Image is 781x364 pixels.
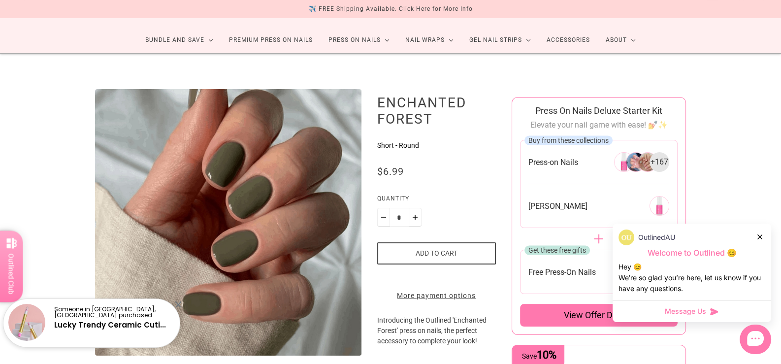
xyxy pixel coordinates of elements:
[377,140,496,151] p: Short - Round
[377,94,496,127] h1: Enchanted Forest
[54,306,171,318] p: Someone in [GEOGRAPHIC_DATA], [GEOGRAPHIC_DATA] purchased
[618,262,765,294] div: Hey 😊 We‘re so glad you’re here, let us know if you have any questions.
[564,309,634,321] span: View offer details
[650,196,669,216] img: 269291651152-0
[614,152,634,172] img: 266304946256-0
[377,315,496,362] p: Introducing the Outlined 'Enchanted Forest' press on nails, the perfect accessory to complete you...
[528,201,587,211] span: [PERSON_NAME]
[638,232,675,243] p: OutlinedAU
[309,4,473,14] div: ✈️ FREE Shipping Available. Click Here for More Info
[461,27,539,53] a: Gel Nail Strips
[665,306,706,316] span: Message Us
[626,152,646,172] img: 266304946256-1
[522,352,556,360] span: Save
[95,89,361,356] modal-trigger: Enlarge product image
[528,267,596,277] span: Free Press-On Nails
[137,27,221,53] a: Bundle and Save
[638,152,657,172] img: 266304946256-2
[528,246,586,254] span: Get these free gifts
[377,291,496,301] a: More payment options
[530,120,667,130] span: Elevate your nail game with ease! 💅✨
[377,208,390,227] button: Minus
[54,320,166,330] a: Lucky Trendy Ceramic Cuti...
[377,165,404,177] span: $6.99
[528,157,578,167] span: Press-on Nails
[618,248,765,258] p: Welcome to Outlined 😊
[397,27,461,53] a: Nail Wraps
[618,230,634,245] img: data:image/png;base64,iVBORw0KGgoAAAANSUhEUgAAACQAAAAkCAYAAADhAJiYAAACJklEQVR4AexUvWsUQRx9+3VfJsY...
[321,27,397,53] a: Press On Nails
[409,208,422,227] button: Plus
[537,349,556,361] span: 10%
[377,194,496,208] label: Quantity
[535,105,662,116] span: Press On Nails Deluxe Starter Kit
[528,136,609,144] span: Buy from these collections
[539,27,598,53] a: Accessories
[95,89,361,356] img: Enchanted Forest-Press on Manicure-Outlined
[651,157,668,167] span: + 167
[377,242,496,265] button: Add to cart
[598,27,644,53] a: About
[221,27,321,53] a: Premium Press On Nails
